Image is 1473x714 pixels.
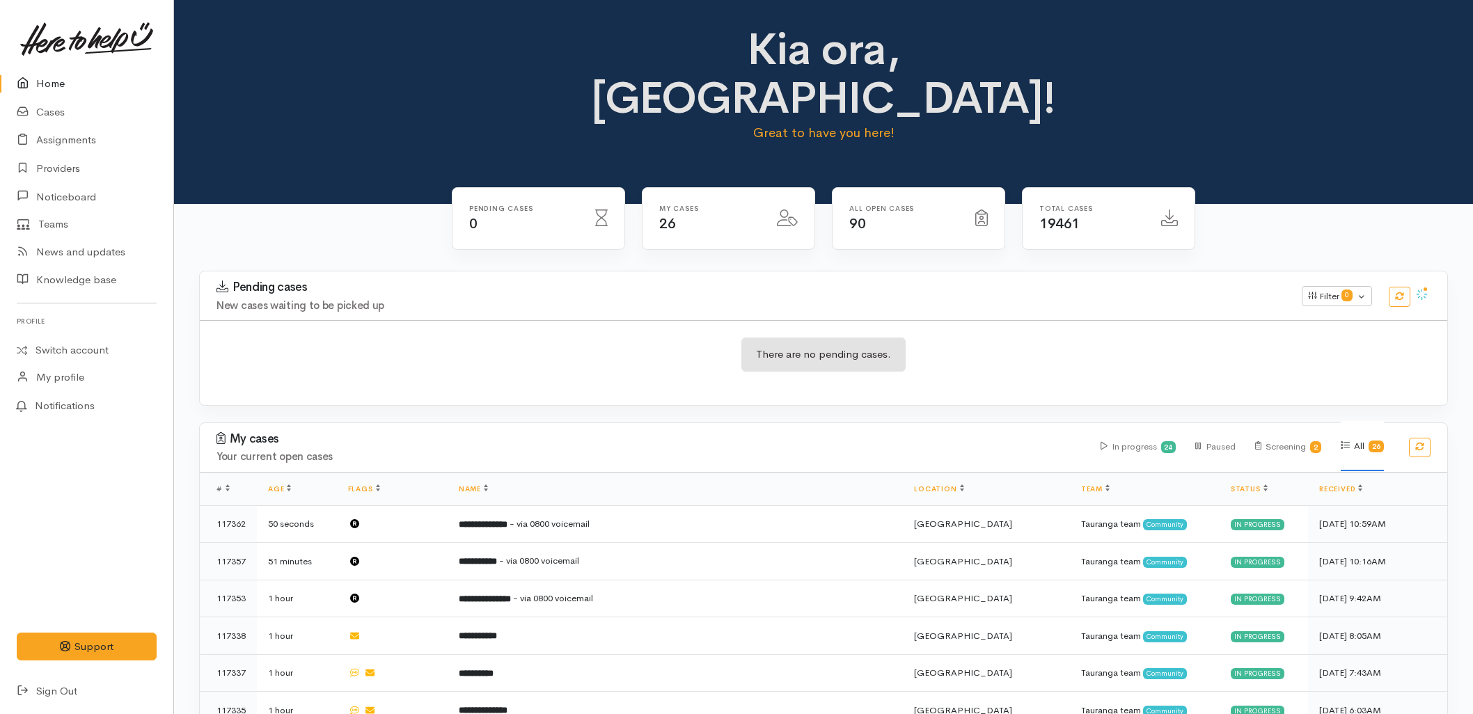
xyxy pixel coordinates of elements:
span: Community [1143,557,1187,568]
h6: Total cases [1039,205,1144,212]
a: Name [459,484,488,493]
span: [GEOGRAPHIC_DATA] [914,555,1012,567]
span: Community [1143,594,1187,605]
span: [GEOGRAPHIC_DATA] [914,667,1012,679]
div: In progress [1231,557,1284,568]
span: - via 0800 voicemail [513,592,593,604]
div: Paused [1195,422,1235,471]
a: Location [914,484,963,493]
h4: Your current open cases [216,451,1084,463]
span: Community [1143,631,1187,642]
span: - via 0800 voicemail [499,555,579,566]
span: 90 [849,215,865,232]
h6: My cases [659,205,760,212]
b: 2 [1314,443,1318,452]
b: 26 [1372,442,1380,451]
td: 51 minutes [257,543,337,580]
p: Great to have you here! [516,123,1132,143]
a: Team [1081,484,1110,493]
div: All [1341,421,1384,471]
div: In progress [1101,422,1176,471]
span: 0 [1341,289,1353,301]
a: Age [268,484,291,493]
td: Tauranga team [1070,654,1220,692]
b: 24 [1164,443,1172,452]
span: 26 [659,215,675,232]
h6: Profile [17,312,157,331]
td: Tauranga team [1070,580,1220,617]
span: Community [1143,668,1187,679]
h1: Kia ora, [GEOGRAPHIC_DATA]! [516,25,1132,123]
td: [DATE] 7:43AM [1308,654,1447,692]
span: [GEOGRAPHIC_DATA] [914,630,1012,642]
h3: Pending cases [216,280,1285,294]
td: 1 hour [257,654,337,692]
td: Tauranga team [1070,543,1220,580]
td: [DATE] 10:16AM [1308,543,1447,580]
td: 1 hour [257,617,337,655]
td: 117353 [200,580,257,617]
td: [DATE] 8:05AM [1308,617,1447,655]
td: 117338 [200,617,257,655]
td: [DATE] 9:42AM [1308,580,1447,617]
h3: My cases [216,432,1084,446]
div: In progress [1231,631,1284,642]
span: 19461 [1039,215,1080,232]
div: There are no pending cases. [741,338,906,372]
a: Flags [348,484,380,493]
button: Support [17,633,157,661]
td: 1 hour [257,580,337,617]
td: 117357 [200,543,257,580]
div: Screening [1255,422,1322,471]
span: - via 0800 voicemail [510,518,590,530]
td: 117337 [200,654,257,692]
div: In progress [1231,668,1284,679]
td: Tauranga team [1070,617,1220,655]
h4: New cases waiting to be picked up [216,300,1285,312]
td: [DATE] 10:59AM [1308,505,1447,543]
td: 50 seconds [257,505,337,543]
button: Filter0 [1302,286,1372,307]
td: 117362 [200,505,257,543]
span: [GEOGRAPHIC_DATA] [914,518,1012,530]
span: 0 [469,215,478,232]
span: [GEOGRAPHIC_DATA] [914,592,1012,604]
td: Tauranga team [1070,505,1220,543]
h6: All Open cases [849,205,959,212]
span: # [216,484,230,493]
a: Received [1319,484,1362,493]
div: In progress [1231,594,1284,605]
span: Community [1143,519,1187,530]
h6: Pending cases [469,205,578,212]
a: Status [1231,484,1268,493]
div: In progress [1231,519,1284,530]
